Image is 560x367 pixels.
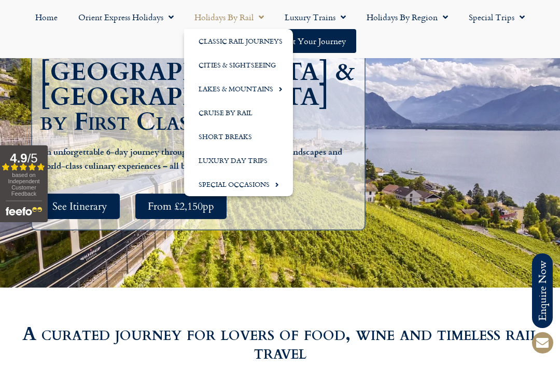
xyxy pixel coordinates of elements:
span: See Itinerary [52,200,107,213]
a: Holidays by Rail [184,5,274,29]
ul: Holidays by Rail [184,29,293,196]
a: Home [25,5,68,29]
a: Luxury Day Trips [184,148,293,172]
nav: Menu [5,5,555,53]
a: Short Breaks [184,125,293,148]
a: Lakes & Mountains [184,77,293,101]
span: From £2,150pp [148,200,214,213]
h2: A curated journey for lovers of food, wine and timeless rail travel [5,325,555,362]
a: Holidays by Region [356,5,458,29]
h1: A Luxury Gourmet Delight – [GEOGRAPHIC_DATA] & [GEOGRAPHIC_DATA] by First Class Rail [40,10,362,134]
a: Orient Express Holidays [68,5,184,29]
a: Cities & Sightseeing [184,53,293,77]
a: See Itinerary [40,194,120,219]
a: Special Trips [458,5,535,29]
a: Start your Journey [269,29,356,53]
a: From £2,150pp [135,194,227,219]
a: Special Occasions [184,172,293,196]
a: Cruise by Rail [184,101,293,125]
a: Classic Rail Journeys [184,29,293,53]
a: Luxury Trains [274,5,356,29]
